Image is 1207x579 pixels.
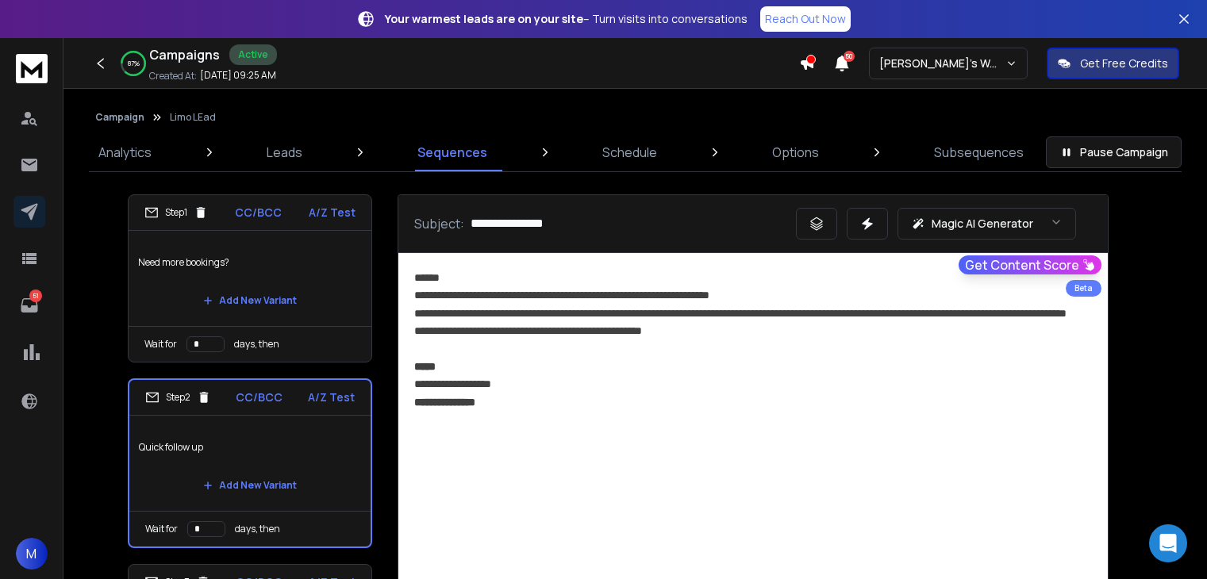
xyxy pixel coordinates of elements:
li: Step2CC/BCCA/Z TestQuick follow upAdd New VariantWait fordays, then [128,378,372,548]
button: M [16,538,48,569]
p: Get Free Credits [1080,56,1168,71]
p: [DATE] 09:25 AM [200,69,276,82]
div: Beta [1066,280,1101,297]
p: days, then [235,523,280,535]
p: Schedule [602,143,657,162]
p: Created At: [149,70,197,82]
button: Add New Variant [190,285,309,316]
a: Subsequences [924,133,1033,171]
p: CC/BCC [236,389,283,405]
a: Schedule [593,133,667,171]
div: Step 1 [144,205,208,220]
div: Open Intercom Messenger [1149,524,1187,562]
p: Quick follow up [139,425,361,470]
p: days, then [234,338,279,351]
p: [PERSON_NAME]'s Workspace [879,56,1005,71]
p: Options [772,143,819,162]
p: CC/BCC [235,205,282,220]
a: Leads [257,133,312,171]
p: – Turn visits into conversations [385,11,748,27]
a: Analytics [89,133,161,171]
strong: Your warmest leads are on your site [385,11,583,26]
button: Add New Variant [190,470,309,501]
li: Step1CC/BCCA/Z TestNeed more bookings?Add New VariantWait fordays, then [128,194,372,362]
p: Wait for [145,523,178,535]
a: Options [763,133,828,171]
button: Magic AI Generator [898,208,1076,240]
a: Reach Out Now [760,6,851,32]
button: Get Content Score [959,255,1101,274]
p: Limo LEad [170,111,216,124]
p: Magic AI Generator [932,216,1033,232]
p: Wait for [144,338,177,351]
span: 50 [844,51,855,62]
div: Active [229,44,277,65]
p: Reach Out Now [765,11,846,27]
p: 51 [29,289,42,302]
a: Sequences [408,133,497,171]
button: Campaign [95,111,144,124]
p: 87 % [128,59,140,68]
p: Leads [267,143,302,162]
p: Need more bookings? [138,240,362,285]
p: Subject: [414,214,464,233]
button: Get Free Credits [1047,48,1179,79]
h1: Campaigns [149,45,220,64]
div: Step 2 [145,390,211,405]
p: A/Z Test [308,389,355,405]
button: Pause Campaign [1046,136,1182,168]
a: 51 [13,289,45,321]
p: Sequences [417,143,487,162]
img: logo [16,54,48,83]
p: Subsequences [934,143,1024,162]
p: Analytics [98,143,152,162]
p: A/Z Test [309,205,356,220]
